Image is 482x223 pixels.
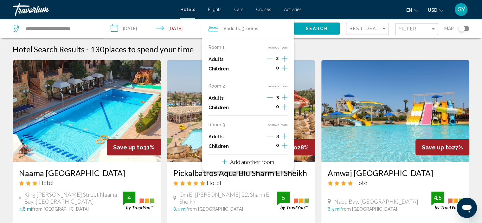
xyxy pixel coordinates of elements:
p: Children [209,105,229,110]
div: 5 [277,194,290,201]
img: trustyou-badge.svg [123,192,154,210]
button: User Menu [453,3,469,16]
button: Change currency [428,5,443,15]
span: 4.8 mi [19,207,32,212]
div: 3 star Hotel [19,179,154,186]
span: USD [428,8,437,13]
p: Children [209,66,229,72]
span: from [GEOGRAPHIC_DATA] [340,207,397,212]
span: Map [444,24,454,33]
button: remove room [267,123,287,127]
img: Hotel image [13,60,161,162]
span: Om El [PERSON_NAME] 22, Sharm El-Sheikh [179,191,277,205]
button: Increment adults [282,132,287,141]
button: Check-in date: Nov 9, 2025 Check-out date: Nov 14, 2025 [104,19,202,38]
a: Amwaj [GEOGRAPHIC_DATA] [328,168,463,178]
h2: 130 [90,44,194,54]
div: 4.5 [431,194,444,201]
span: Hotels [180,7,195,12]
span: Best Deals [350,26,383,31]
span: 3 [276,95,279,100]
span: from [GEOGRAPHIC_DATA] [186,207,243,212]
span: 8 [224,24,240,33]
a: Naama [GEOGRAPHIC_DATA] [19,168,154,178]
span: en [406,8,412,13]
button: Decrement adults [267,133,273,141]
div: 27% [415,139,469,155]
span: King [PERSON_NAME] Street Naama Bay, [GEOGRAPHIC_DATA] [24,191,123,205]
h1: Hotel Search Results [13,44,85,54]
p: Adults [209,57,224,62]
span: 8.4 mi [173,207,186,212]
span: rooms [245,26,258,31]
mat-select: Sort by [350,26,387,32]
span: Hotel [354,179,369,186]
a: Flights [208,7,222,12]
button: remove room [267,84,287,88]
p: Children [209,144,229,149]
p: Adults [209,95,224,101]
a: Cars [234,7,243,12]
span: 0 [276,104,279,109]
span: Hotel [207,179,221,186]
button: Decrement children [267,142,273,150]
iframe: Кнопка запуска окна обмена сообщениями [457,198,477,218]
button: Increment adults [282,93,287,103]
button: Search [294,23,340,34]
span: Save up to [113,144,143,151]
span: 0 [276,65,279,70]
button: Decrement adults [267,56,273,63]
span: , 3 [240,24,258,33]
span: 6.5 mi [328,207,340,212]
button: Increment children [282,141,287,151]
button: remove room [267,45,287,49]
span: Filter [399,26,417,31]
p: Room 3 [209,122,225,127]
button: Increment children [282,103,287,112]
span: 0 [276,143,279,148]
button: Toggle map [454,26,469,31]
span: places to spend your time [105,44,194,54]
img: Hotel image [321,60,469,162]
img: trustyou-badge.svg [431,192,463,210]
p: Room 1 [209,45,225,50]
a: Cruises [256,7,271,12]
div: 5 star Hotel [173,179,309,186]
span: GY [457,6,465,13]
img: trustyou-badge.svg [277,192,309,210]
a: Activities [284,7,302,12]
span: Save up to [422,144,452,151]
button: Increment children [282,64,287,74]
button: Decrement adults [267,94,273,102]
button: Change language [406,5,418,15]
span: 3 [276,133,279,138]
button: Decrement children [267,104,273,111]
span: - [86,44,89,54]
div: 31% [107,139,161,155]
span: from [GEOGRAPHIC_DATA] [32,207,89,212]
p: Add another room [230,158,274,165]
span: Adults [227,26,240,31]
p: Room 2 [209,83,225,89]
img: Hotel image [167,60,315,162]
a: Pickalbatros Aqua Blu Sharm El Sheikh [173,168,309,178]
div: 4 star Hotel [328,179,463,186]
span: Nabq Bay, [GEOGRAPHIC_DATA] [334,198,418,205]
button: Travelers: 8 adults, 0 children [202,19,294,38]
button: Decrement children [267,65,273,73]
button: Increment adults [282,55,287,64]
a: Travorium [13,3,174,16]
button: Filter [395,23,438,36]
p: Adults [209,134,224,140]
span: Hotel [39,179,54,186]
button: Add another room [222,154,274,167]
